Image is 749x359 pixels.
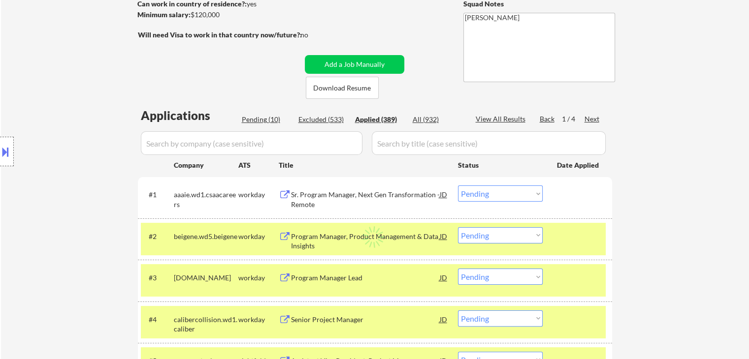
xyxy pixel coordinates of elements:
[439,185,449,203] div: JD
[174,190,238,209] div: aaaie.wd1.csaacareers
[291,273,440,283] div: Program Manager Lead
[439,227,449,245] div: JD
[300,30,328,40] div: no
[540,114,555,124] div: Back
[439,269,449,286] div: JD
[305,55,404,74] button: Add a Job Manually
[149,273,166,283] div: #3
[174,160,238,170] div: Company
[355,115,404,124] div: Applied (389)
[279,160,449,170] div: Title
[238,160,279,170] div: ATS
[174,273,238,283] div: [DOMAIN_NAME]
[137,10,301,20] div: $120,000
[291,190,440,209] div: Sr. Program Manager, Next Gen Transformation - Remote
[141,110,238,121] div: Applications
[242,115,291,124] div: Pending (10)
[138,30,302,39] strong: Will need Visa to work in that country now/future?:
[141,131,362,155] input: Search by company (case sensitive)
[413,115,462,124] div: All (932)
[149,315,166,325] div: #4
[439,310,449,328] div: JD
[174,315,238,334] div: calibercollision.wd1.caliber
[585,114,600,124] div: Next
[238,190,279,200] div: workday
[298,115,348,124] div: Excluded (533)
[238,273,279,283] div: workday
[562,114,585,124] div: 1 / 4
[238,232,279,241] div: workday
[174,232,238,241] div: beigene.wd5.beigene
[137,10,191,19] strong: Minimum salary:
[291,315,440,325] div: Senior Project Manager
[306,77,379,99] button: Download Resume
[238,315,279,325] div: workday
[291,232,440,251] div: Program Manager, Product Management & Data Insights
[557,160,600,170] div: Date Applied
[458,156,543,174] div: Status
[372,131,606,155] input: Search by title (case sensitive)
[476,114,528,124] div: View All Results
